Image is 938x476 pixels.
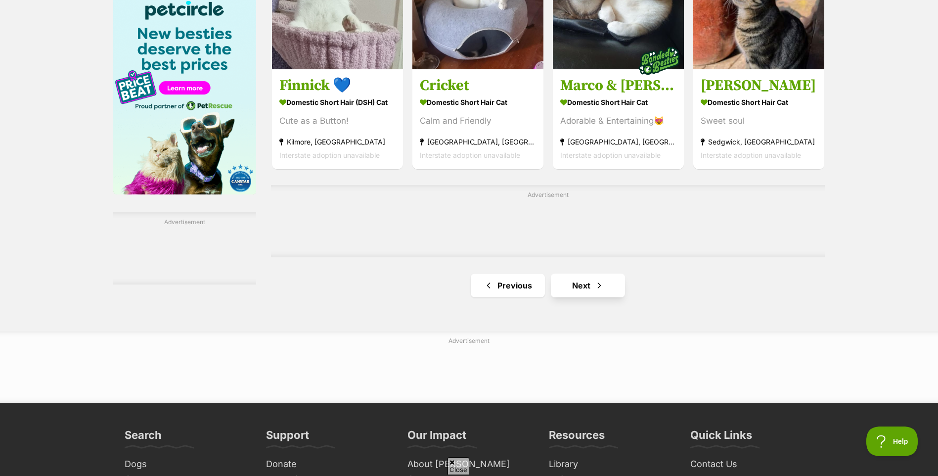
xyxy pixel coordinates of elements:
h3: Cricket [420,76,536,95]
a: Finnick 💙 Domestic Short Hair (DSH) Cat Cute as a Button! Kilmore, [GEOGRAPHIC_DATA] Interstate a... [272,69,403,169]
a: About [PERSON_NAME] [403,457,535,472]
h3: Search [125,428,162,448]
a: Marco & [PERSON_NAME] Domestic Short Hair Cat Adorable & Entertaining😻 [GEOGRAPHIC_DATA], [GEOGRA... [553,69,684,169]
span: Close [447,457,469,475]
span: Interstate adoption unavailable [279,151,380,159]
iframe: Help Scout Beacon - Open [866,427,918,456]
span: Interstate adoption unavailable [420,151,520,159]
a: Previous page [471,274,545,297]
h3: Finnick 💙 [279,76,396,95]
img: bonded besties [634,36,684,86]
a: Next page [551,274,625,297]
a: Donate [262,457,394,472]
span: Interstate adoption unavailable [701,151,801,159]
h3: [PERSON_NAME] [701,76,817,95]
a: Cricket Domestic Short Hair Cat Calm and Friendly [GEOGRAPHIC_DATA], [GEOGRAPHIC_DATA] Interstate... [412,69,543,169]
h3: Support [266,428,309,448]
a: Library [545,457,676,472]
nav: Pagination [271,274,825,297]
strong: Kilmore, [GEOGRAPHIC_DATA] [279,135,396,148]
a: [PERSON_NAME] Domestic Short Hair Cat Sweet soul Sedgwick, [GEOGRAPHIC_DATA] Interstate adoption ... [693,69,824,169]
strong: Sedgwick, [GEOGRAPHIC_DATA] [701,135,817,148]
span: Interstate adoption unavailable [560,151,661,159]
h3: Resources [549,428,605,448]
div: Cute as a Button! [279,114,396,128]
h3: Marco & [PERSON_NAME] [560,76,676,95]
div: Sweet soul [701,114,817,128]
strong: [GEOGRAPHIC_DATA], [GEOGRAPHIC_DATA] [420,135,536,148]
strong: [GEOGRAPHIC_DATA], [GEOGRAPHIC_DATA] [560,135,676,148]
strong: Domestic Short Hair Cat [560,95,676,109]
div: Advertisement [271,185,825,257]
strong: Domestic Short Hair Cat [420,95,536,109]
a: Contact Us [686,457,818,472]
div: Advertisement [113,212,256,285]
h3: Our Impact [407,428,466,448]
div: Calm and Friendly [420,114,536,128]
strong: Domestic Short Hair (DSH) Cat [279,95,396,109]
a: Dogs [121,457,252,472]
strong: Domestic Short Hair Cat [701,95,817,109]
div: Adorable & Entertaining😻 [560,114,676,128]
h3: Quick Links [690,428,752,448]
